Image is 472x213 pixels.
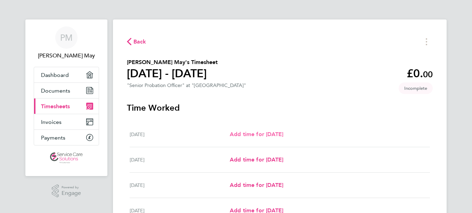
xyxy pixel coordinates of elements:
a: Payments [34,130,99,145]
span: 00 [423,69,433,79]
span: Powered by [62,184,81,190]
a: PM[PERSON_NAME] May [34,26,99,60]
img: servicecare-logo-retina.png [50,152,83,164]
a: Add time for [DATE] [230,130,283,139]
a: Go to home page [34,152,99,164]
nav: Main navigation [25,19,107,176]
button: Back [127,37,146,46]
span: Back [133,38,146,46]
span: Payments [41,134,65,141]
span: Add time for [DATE] [230,156,283,163]
span: Engage [62,190,81,196]
div: "Senior Probation Officer" at "[GEOGRAPHIC_DATA]" [127,82,246,88]
a: Powered byEngage [52,184,81,198]
span: Documents [41,87,70,94]
span: Dashboard [41,72,69,78]
a: Add time for [DATE] [230,156,283,164]
span: Invoices [41,119,62,125]
a: Documents [34,83,99,98]
h2: [PERSON_NAME] May's Timesheet [127,58,218,66]
div: [DATE] [130,181,230,189]
div: [DATE] [130,130,230,139]
span: This timesheet is Incomplete. [399,82,433,94]
h3: Time Worked [127,102,433,113]
span: Add time for [DATE] [230,131,283,137]
button: Timesheets Menu [420,36,433,47]
div: [DATE] [130,156,230,164]
span: Add time for [DATE] [230,182,283,188]
span: Patsy May [34,52,99,60]
a: Dashboard [34,67,99,82]
a: Timesheets [34,98,99,114]
h1: [DATE] - [DATE] [127,66,218,80]
span: Timesheets [41,103,70,110]
a: Add time for [DATE] [230,181,283,189]
a: Invoices [34,114,99,129]
span: PM [60,33,73,42]
app-decimal: £0. [407,67,433,80]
